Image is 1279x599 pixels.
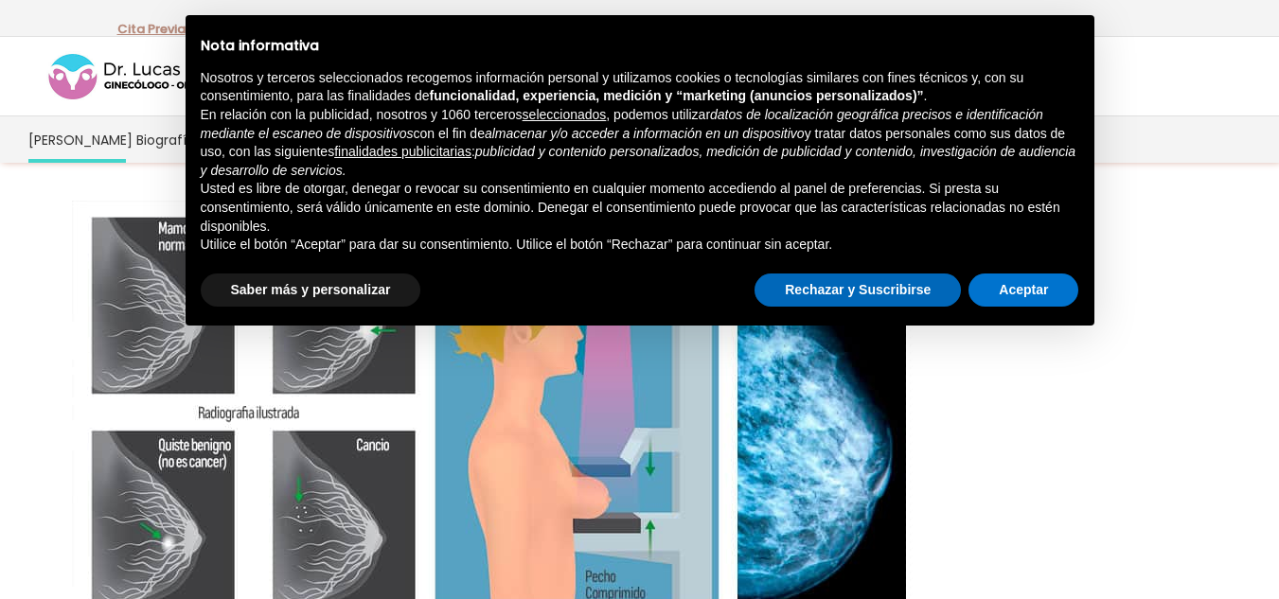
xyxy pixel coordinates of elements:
em: publicidad y contenido personalizados, medición de publicidad y contenido, investigación de audie... [201,144,1076,178]
button: seleccionados [523,106,607,125]
p: Utilice el botón “Aceptar” para dar su consentimiento. Utilice el botón “Rechazar” para continuar... [201,236,1079,255]
span: [PERSON_NAME] [28,129,133,150]
p: Nosotros y terceros seleccionados recogemos información personal y utilizamos cookies o tecnologí... [201,69,1079,106]
strong: funcionalidad, experiencia, medición y “marketing (anuncios personalizados)” [430,88,924,103]
button: Rechazar y Suscribirse [755,273,961,308]
p: En relación con la publicidad, nosotros y 1060 terceros , podemos utilizar con el fin de y tratar... [201,106,1079,180]
h2: Nota informativa [201,38,1079,54]
p: Usted es libre de otorgar, denegar o revocar su consentimiento en cualquier momento accediendo al... [201,180,1079,236]
button: Saber más y personalizar [201,273,421,308]
a: Cita Previa [117,20,186,38]
span: Biografía [136,129,195,150]
a: [PERSON_NAME] [27,116,134,163]
p: - [117,17,192,42]
button: Aceptar [968,273,1078,308]
em: datos de localización geográfica precisos e identificación mediante el escaneo de dispositivos [201,107,1043,141]
a: Biografía [134,116,197,163]
em: almacenar y/o acceder a información en un dispositivo [485,126,805,141]
button: finalidades publicitarias [334,143,471,162]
